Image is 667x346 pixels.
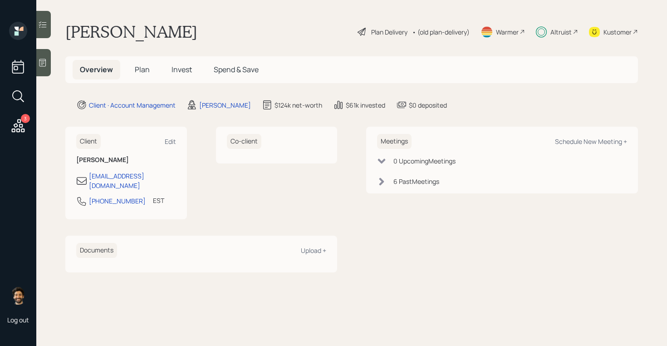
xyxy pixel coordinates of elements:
[80,64,113,74] span: Overview
[153,196,164,205] div: EST
[65,22,197,42] h1: [PERSON_NAME]
[393,177,439,186] div: 6 Past Meeting s
[21,114,30,123] div: 3
[301,246,326,255] div: Upload +
[409,100,447,110] div: $0 deposited
[227,134,261,149] h6: Co-client
[393,156,456,166] div: 0 Upcoming Meeting s
[172,64,192,74] span: Invest
[555,137,627,146] div: Schedule New Meeting +
[496,27,519,37] div: Warmer
[550,27,572,37] div: Altruist
[371,27,407,37] div: Plan Delivery
[76,243,117,258] h6: Documents
[377,134,412,149] h6: Meetings
[89,100,176,110] div: Client · Account Management
[346,100,385,110] div: $61k invested
[76,134,101,149] h6: Client
[214,64,259,74] span: Spend & Save
[275,100,322,110] div: $124k net-worth
[7,316,29,324] div: Log out
[135,64,150,74] span: Plan
[89,196,146,206] div: [PHONE_NUMBER]
[89,171,176,190] div: [EMAIL_ADDRESS][DOMAIN_NAME]
[412,27,470,37] div: • (old plan-delivery)
[76,156,176,164] h6: [PERSON_NAME]
[165,137,176,146] div: Edit
[603,27,632,37] div: Kustomer
[199,100,251,110] div: [PERSON_NAME]
[9,287,27,305] img: eric-schwartz-headshot.png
